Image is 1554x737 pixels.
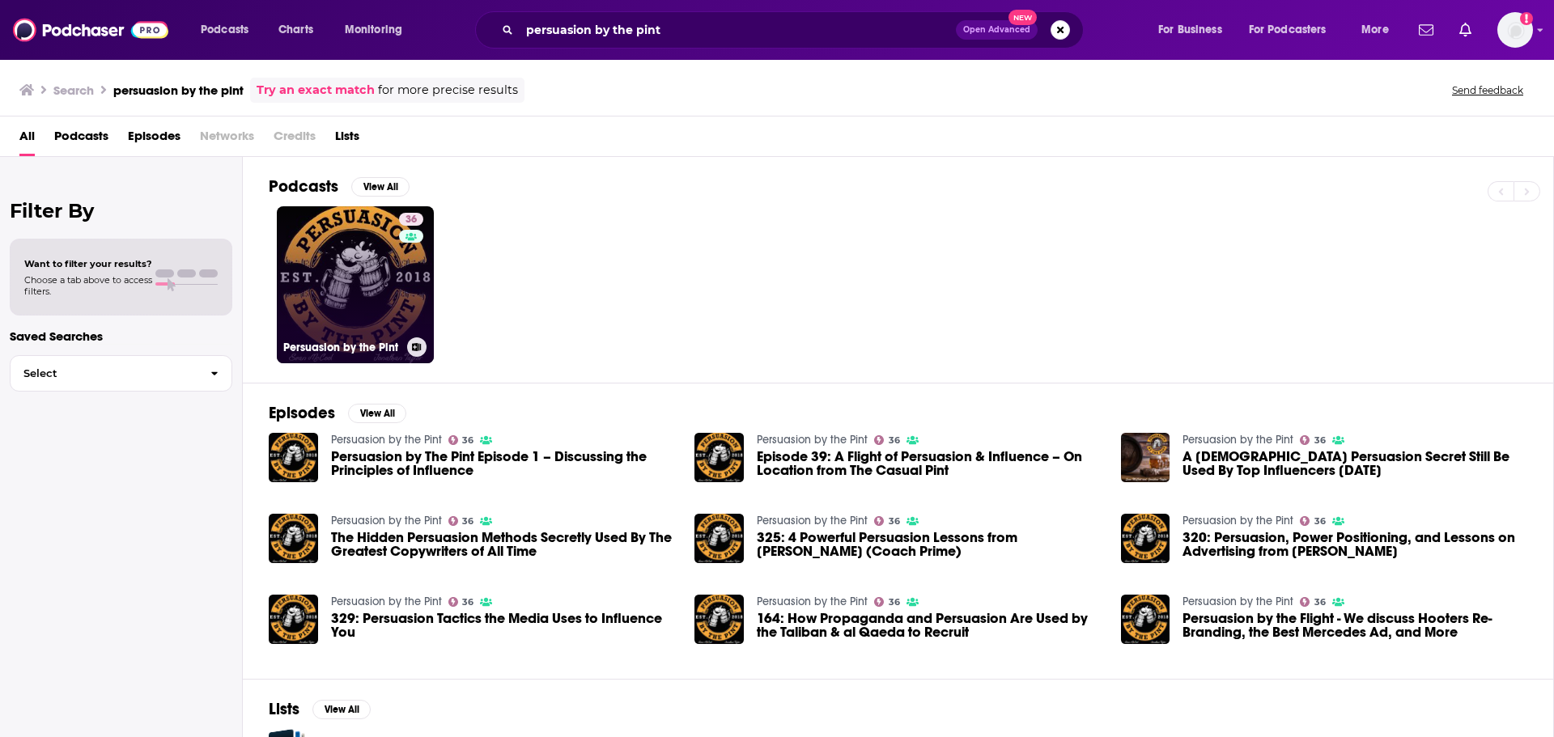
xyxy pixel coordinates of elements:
[874,516,900,526] a: 36
[200,123,254,156] span: Networks
[331,612,676,639] a: 329: Persuasion Tactics the Media Uses to Influence You
[1497,12,1533,48] button: Show profile menu
[757,433,868,447] a: Persuasion by the Pint
[462,599,473,606] span: 36
[274,123,316,156] span: Credits
[1121,595,1170,644] img: Persuasion by the Flight - We discuss Hooters Re-Branding, the Best Mercedes Ad, and More
[345,19,402,41] span: Monitoring
[1182,450,1527,477] a: A 93 Year Old Persuasion Secret Still Be Used By Top Influencers Today
[269,514,318,563] img: The Hidden Persuasion Methods Secretly Used By The Greatest Copywriters of All Time
[1182,595,1293,608] a: Persuasion by the Pint
[378,81,518,100] span: for more precise results
[1300,516,1326,526] a: 36
[462,437,473,444] span: 36
[10,328,232,344] p: Saved Searches
[113,83,244,98] h3: persuasion by the pint
[1158,19,1222,41] span: For Business
[405,212,417,228] span: 36
[694,595,744,644] img: 164: How Propaganda and Persuasion Are Used by the Taliban & al Qaeda to Recruit
[1121,433,1170,482] img: A 93 Year Old Persuasion Secret Still Be Used By Top Influencers Today
[1147,17,1242,43] button: open menu
[335,123,359,156] a: Lists
[1182,612,1527,639] a: Persuasion by the Flight - We discuss Hooters Re-Branding, the Best Mercedes Ad, and More
[269,699,371,719] a: ListsView All
[1447,83,1528,97] button: Send feedback
[1314,599,1326,606] span: 36
[1300,435,1326,445] a: 36
[963,26,1030,34] span: Open Advanced
[757,531,1102,558] a: 325: 4 Powerful Persuasion Lessons from Deion Sanders (Coach Prime)
[694,433,744,482] img: Episode 39: A Flight of Persuasion & Influence – On Location from The Casual Pint
[757,514,868,527] a: Persuasion by the Pint
[1361,19,1389,41] span: More
[1453,16,1478,44] a: Show notifications dropdown
[1182,514,1293,527] a: Persuasion by the Pint
[331,433,442,447] a: Persuasion by the Pint
[331,514,442,527] a: Persuasion by the Pint
[13,15,168,45] img: Podchaser - Follow, Share and Rate Podcasts
[257,81,375,100] a: Try an exact match
[268,17,323,43] a: Charts
[331,531,676,558] a: The Hidden Persuasion Methods Secretly Used By The Greatest Copywriters of All Time
[520,17,956,43] input: Search podcasts, credits, & more...
[956,20,1038,40] button: Open AdvancedNew
[490,11,1099,49] div: Search podcasts, credits, & more...
[757,531,1102,558] span: 325: 4 Powerful Persuasion Lessons from [PERSON_NAME] (Coach Prime)
[1249,19,1327,41] span: For Podcasters
[1182,450,1527,477] span: A [DEMOGRAPHIC_DATA] Persuasion Secret Still Be Used By Top Influencers [DATE]
[331,450,676,477] a: Persuasion by The Pint Episode 1 – Discussing the Principles of Influence
[269,595,318,644] img: 329: Persuasion Tactics the Media Uses to Influence You
[1300,597,1326,607] a: 36
[757,612,1102,639] a: 164: How Propaganda and Persuasion Are Used by the Taliban & al Qaeda to Recruit
[448,516,474,526] a: 36
[1497,12,1533,48] span: Logged in as MattieVG
[889,437,900,444] span: 36
[694,514,744,563] img: 325: 4 Powerful Persuasion Lessons from Deion Sanders (Coach Prime)
[269,176,410,197] a: PodcastsView All
[1182,433,1293,447] a: Persuasion by the Pint
[10,199,232,222] h2: Filter By
[269,699,299,719] h2: Lists
[1121,514,1170,563] img: 320: Persuasion, Power Positioning, and Lessons on Advertising from John Caples
[348,404,406,423] button: View All
[874,597,900,607] a: 36
[269,433,318,482] img: Persuasion by The Pint Episode 1 – Discussing the Principles of Influence
[448,597,474,607] a: 36
[331,595,442,608] a: Persuasion by the Pint
[128,123,180,156] span: Episodes
[1350,17,1409,43] button: open menu
[269,403,335,423] h2: Episodes
[19,123,35,156] a: All
[1314,437,1326,444] span: 36
[24,274,152,297] span: Choose a tab above to access filters.
[1412,16,1440,44] a: Show notifications dropdown
[1182,531,1527,558] span: 320: Persuasion, Power Positioning, and Lessons on Advertising from [PERSON_NAME]
[448,435,474,445] a: 36
[24,258,152,269] span: Want to filter your results?
[201,19,248,41] span: Podcasts
[757,450,1102,477] span: Episode 39: A Flight of Persuasion & Influence – On Location from The Casual Pint
[351,177,410,197] button: View All
[1182,531,1527,558] a: 320: Persuasion, Power Positioning, and Lessons on Advertising from John Caples
[462,518,473,525] span: 36
[54,123,108,156] span: Podcasts
[283,341,401,354] h3: Persuasion by the Pint
[278,19,313,41] span: Charts
[1520,12,1533,25] svg: Add a profile image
